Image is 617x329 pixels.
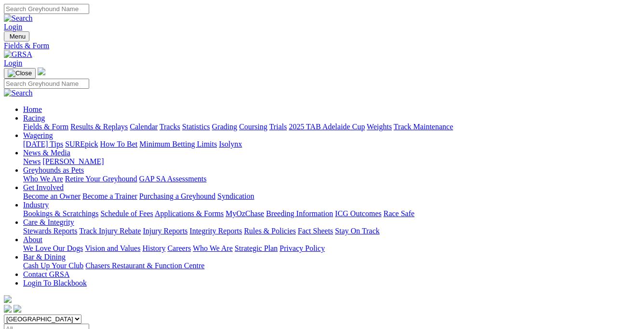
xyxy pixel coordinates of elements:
[23,149,70,157] a: News & Media
[280,244,325,252] a: Privacy Policy
[23,123,613,131] div: Racing
[42,157,104,165] a: [PERSON_NAME]
[23,244,83,252] a: We Love Our Dogs
[82,192,137,200] a: Become a Trainer
[4,89,33,97] img: Search
[23,209,98,218] a: Bookings & Scratchings
[189,227,242,235] a: Integrity Reports
[100,140,138,148] a: How To Bet
[335,209,381,218] a: ICG Outcomes
[38,68,45,75] img: logo-grsa-white.png
[8,69,32,77] img: Close
[65,175,137,183] a: Retire Your Greyhound
[23,166,84,174] a: Greyhounds as Pets
[142,244,165,252] a: History
[23,183,64,192] a: Get Involved
[226,209,264,218] a: MyOzChase
[23,192,613,201] div: Get Involved
[85,244,140,252] a: Vision and Values
[23,157,40,165] a: News
[182,123,210,131] a: Statistics
[217,192,254,200] a: Syndication
[23,105,42,113] a: Home
[23,157,613,166] div: News & Media
[23,192,80,200] a: Become an Owner
[244,227,296,235] a: Rules & Policies
[23,261,613,270] div: Bar & Dining
[23,140,63,148] a: [DATE] Tips
[4,4,89,14] input: Search
[269,123,287,131] a: Trials
[23,209,613,218] div: Industry
[4,23,22,31] a: Login
[235,244,278,252] a: Strategic Plan
[367,123,392,131] a: Weights
[23,201,49,209] a: Industry
[23,175,63,183] a: Who We Are
[239,123,268,131] a: Coursing
[394,123,453,131] a: Track Maintenance
[23,131,53,139] a: Wagering
[167,244,191,252] a: Careers
[4,59,22,67] a: Login
[23,270,69,278] a: Contact GRSA
[219,140,242,148] a: Isolynx
[79,227,141,235] a: Track Injury Rebate
[289,123,365,131] a: 2025 TAB Adelaide Cup
[212,123,237,131] a: Grading
[4,79,89,89] input: Search
[383,209,414,218] a: Race Safe
[130,123,158,131] a: Calendar
[266,209,333,218] a: Breeding Information
[13,305,21,313] img: twitter.svg
[70,123,128,131] a: Results & Replays
[335,227,379,235] a: Stay On Track
[23,261,83,270] a: Cash Up Your Club
[4,305,12,313] img: facebook.svg
[298,227,333,235] a: Fact Sheets
[4,31,29,41] button: Toggle navigation
[139,192,215,200] a: Purchasing a Greyhound
[100,209,153,218] a: Schedule of Fees
[23,279,87,287] a: Login To Blackbook
[23,123,68,131] a: Fields & Form
[23,218,74,226] a: Care & Integrity
[155,209,224,218] a: Applications & Forms
[4,14,33,23] img: Search
[65,140,98,148] a: SUREpick
[139,140,217,148] a: Minimum Betting Limits
[4,295,12,303] img: logo-grsa-white.png
[23,235,42,244] a: About
[10,33,26,40] span: Menu
[4,68,36,79] button: Toggle navigation
[23,140,613,149] div: Wagering
[4,41,613,50] a: Fields & Form
[85,261,204,270] a: Chasers Restaurant & Function Centre
[143,227,188,235] a: Injury Reports
[23,114,45,122] a: Racing
[23,244,613,253] div: About
[193,244,233,252] a: Who We Are
[23,227,77,235] a: Stewards Reports
[23,175,613,183] div: Greyhounds as Pets
[23,253,66,261] a: Bar & Dining
[160,123,180,131] a: Tracks
[139,175,207,183] a: GAP SA Assessments
[4,50,32,59] img: GRSA
[23,227,613,235] div: Care & Integrity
